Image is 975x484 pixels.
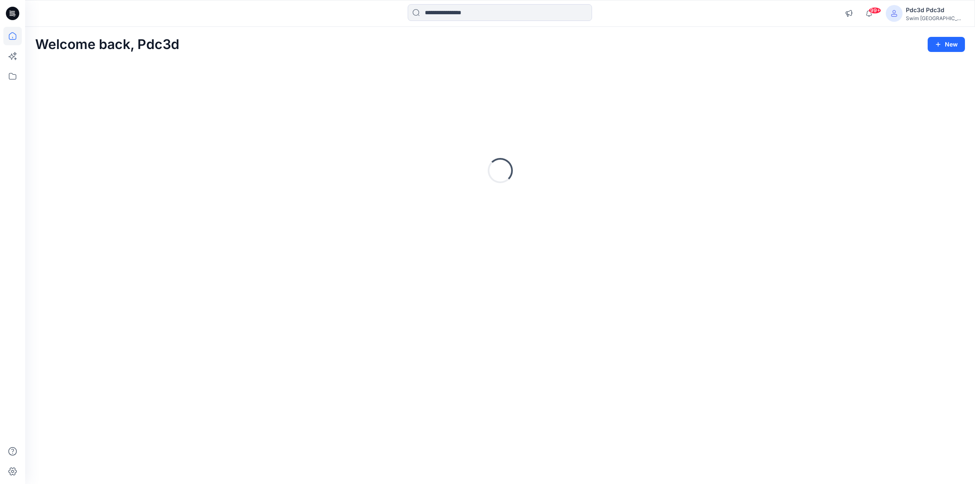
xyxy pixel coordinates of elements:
svg: avatar [891,10,897,17]
h2: Welcome back, Pdc3d [35,37,179,52]
div: Pdc3d Pdc3d [906,5,965,15]
button: New [928,37,965,52]
div: Swim [GEOGRAPHIC_DATA] [906,15,965,21]
span: 99+ [869,7,881,14]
